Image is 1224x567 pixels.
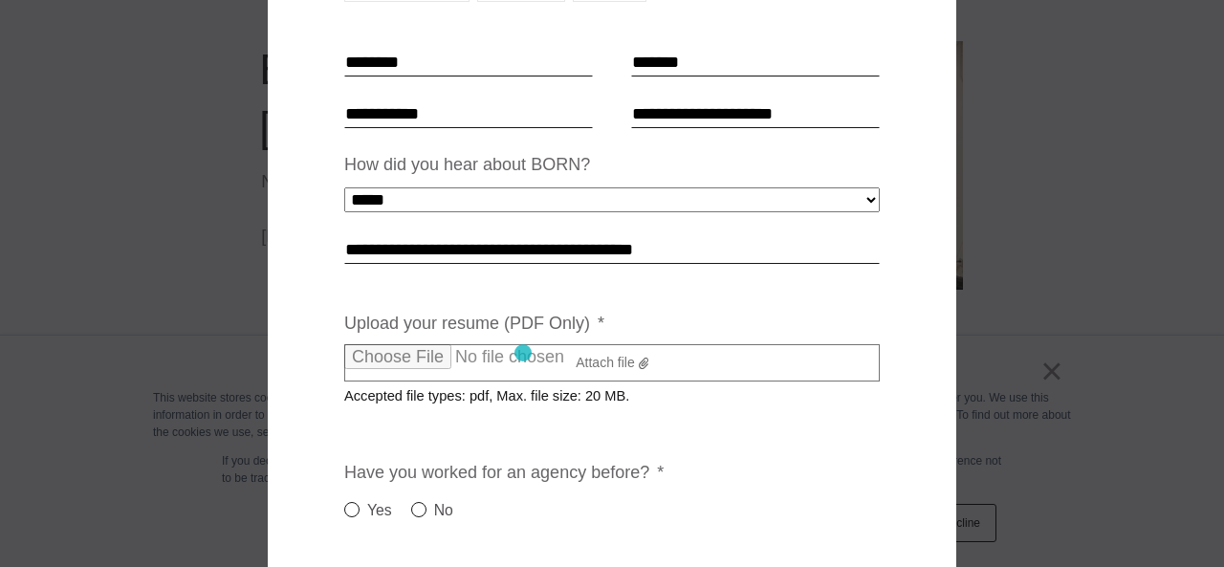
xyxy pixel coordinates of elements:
[344,462,664,484] label: Have you worked for an agency before?
[411,499,453,522] label: No
[344,499,392,522] label: Yes
[344,373,645,403] span: Accepted file types: pdf, Max. file size: 20 MB.
[344,313,604,335] label: Upload your resume (PDF Only)
[344,154,590,176] label: How did you hear about BORN?
[344,344,880,382] label: Attach file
